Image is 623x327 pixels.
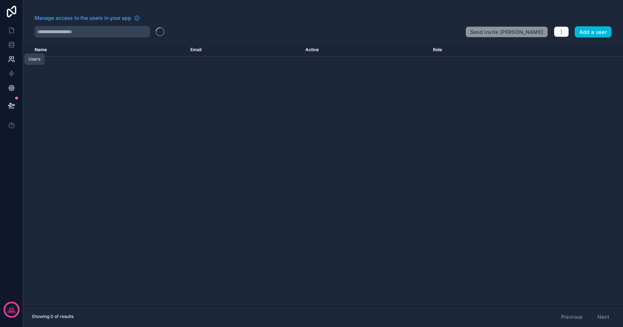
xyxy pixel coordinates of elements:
th: Role [429,43,531,57]
p: days [7,309,16,315]
p: 13 [9,306,14,313]
th: Name [23,43,186,57]
th: Active [301,43,429,57]
th: Email [186,43,301,57]
div: Users [28,56,40,62]
span: Showing 0 of results [32,314,74,319]
div: scrollable content [23,43,623,306]
a: Manage access to the users in your app [35,14,140,22]
button: Add a user [575,26,612,38]
span: Manage access to the users in your app [35,14,131,22]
